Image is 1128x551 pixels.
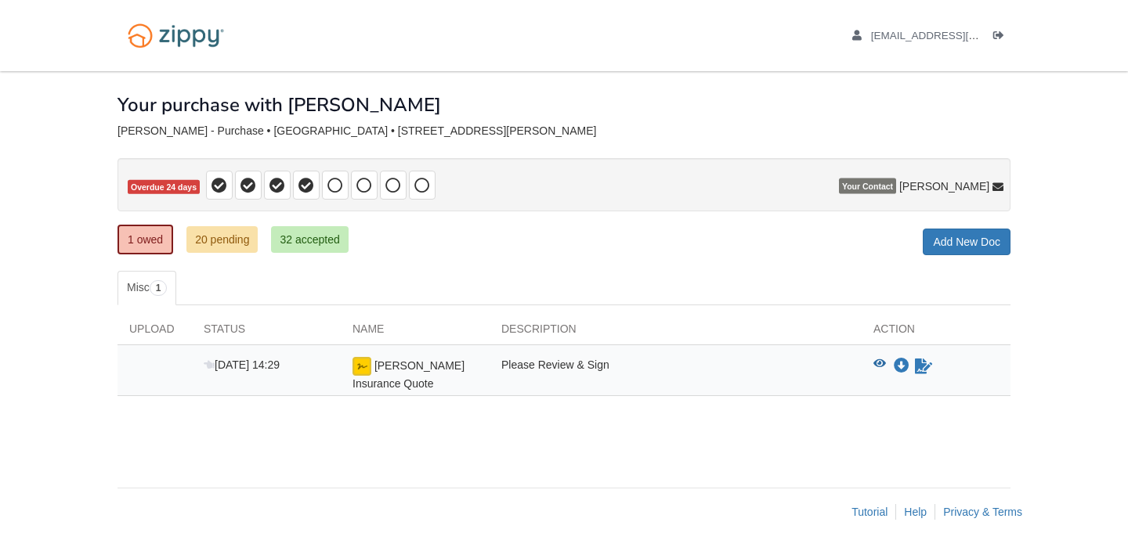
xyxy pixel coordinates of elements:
[993,30,1010,45] a: Log out
[117,321,192,344] div: Upload
[204,358,280,371] span: [DATE] 14:29
[899,178,989,194] span: [PERSON_NAME]
[862,321,1010,344] div: Action
[894,360,909,373] a: Download Milburn Insurance Quote
[852,30,1050,45] a: edit profile
[117,95,441,115] h1: Your purchase with [PERSON_NAME]
[117,124,1010,138] div: [PERSON_NAME] - Purchase • [GEOGRAPHIC_DATA] • [STREET_ADDRESS][PERSON_NAME]
[271,226,348,253] a: 32 accepted
[490,357,862,391] div: Please Review & Sign
[943,506,1022,518] a: Privacy & Terms
[904,506,927,518] a: Help
[117,271,176,305] a: Misc
[871,30,1050,41] span: juliemmilburn@gmail.com
[150,280,168,296] span: 1
[117,16,234,56] img: Logo
[490,321,862,344] div: Description
[341,321,490,344] div: Name
[851,506,888,518] a: Tutorial
[913,357,934,376] a: Sign Form
[923,229,1010,255] a: Add New Doc
[873,358,886,374] button: View Milburn Insurance Quote
[117,225,173,254] a: 1 owed
[192,321,341,344] div: Status
[128,180,200,195] span: Overdue 24 days
[839,178,896,194] span: Your Contact
[352,359,465,390] span: [PERSON_NAME] Insurance Quote
[186,226,258,253] a: 20 pending
[352,357,371,376] img: Ready for you to esign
